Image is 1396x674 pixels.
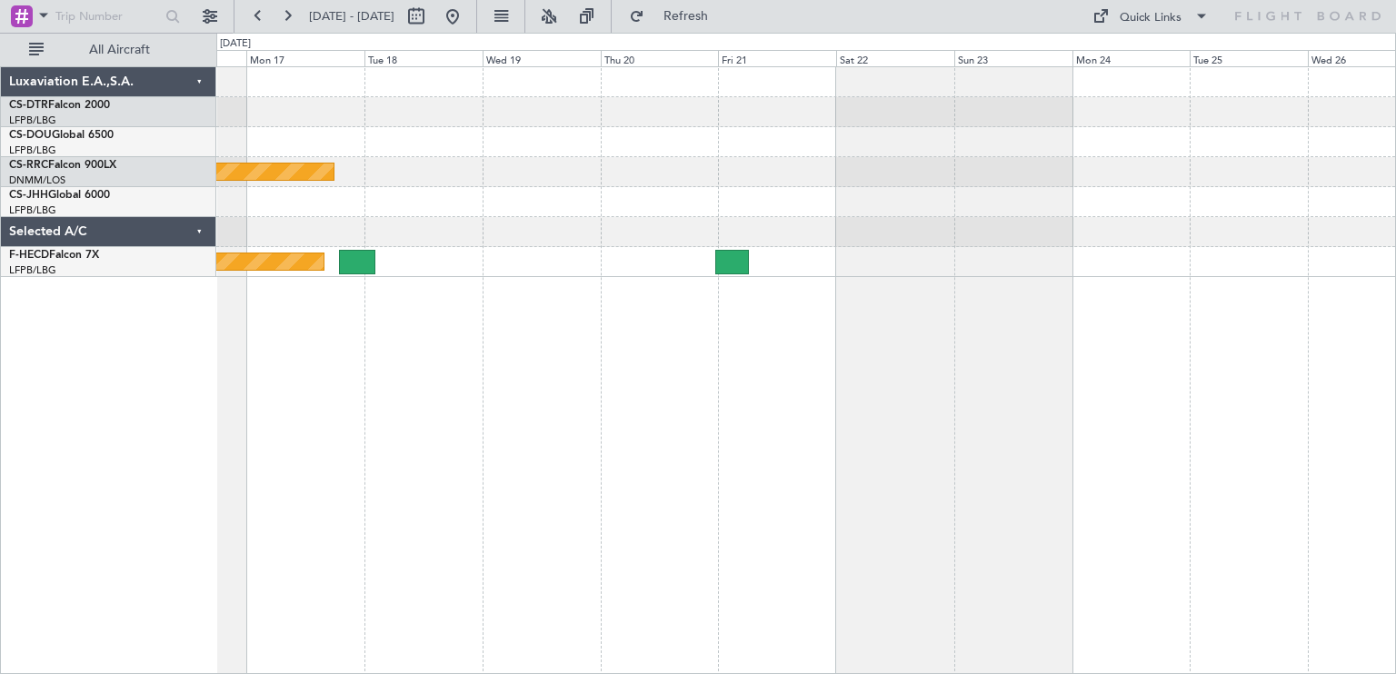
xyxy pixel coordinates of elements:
a: DNMM/LOS [9,173,65,187]
a: LFPB/LBG [9,203,56,217]
div: Fri 21 [718,50,836,66]
span: Refresh [648,10,724,23]
div: [DATE] [220,36,251,52]
div: Tue 18 [364,50,483,66]
div: Mon 24 [1072,50,1191,66]
a: LFPB/LBG [9,114,56,127]
button: Quick Links [1083,2,1218,31]
div: Sat 22 [836,50,954,66]
div: Wed 19 [483,50,601,66]
div: Thu 20 [601,50,719,66]
span: F-HECD [9,250,49,261]
div: Mon 17 [246,50,364,66]
span: CS-RRC [9,160,48,171]
a: CS-JHHGlobal 6000 [9,190,110,201]
span: CS-DOU [9,130,52,141]
button: Refresh [621,2,730,31]
input: Trip Number [55,3,160,30]
a: CS-DOUGlobal 6500 [9,130,114,141]
span: All Aircraft [47,44,192,56]
button: All Aircraft [20,35,197,64]
span: CS-DTR [9,100,48,111]
span: CS-JHH [9,190,48,201]
a: CS-DTRFalcon 2000 [9,100,110,111]
div: Quick Links [1120,9,1182,27]
a: LFPB/LBG [9,263,56,277]
div: Tue 25 [1190,50,1308,66]
a: CS-RRCFalcon 900LX [9,160,116,171]
div: Sun 23 [954,50,1072,66]
a: LFPB/LBG [9,144,56,157]
span: [DATE] - [DATE] [309,8,394,25]
a: F-HECDFalcon 7X [9,250,99,261]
